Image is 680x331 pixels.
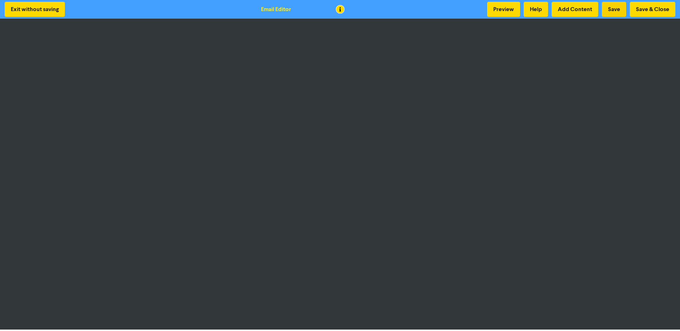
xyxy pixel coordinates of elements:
button: Preview [487,2,520,17]
div: Email Editor [261,5,291,14]
button: Exit without saving [5,2,65,17]
button: Save & Close [630,2,675,17]
button: Save [602,2,626,17]
button: Add Content [552,2,598,17]
button: Help [524,2,548,17]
